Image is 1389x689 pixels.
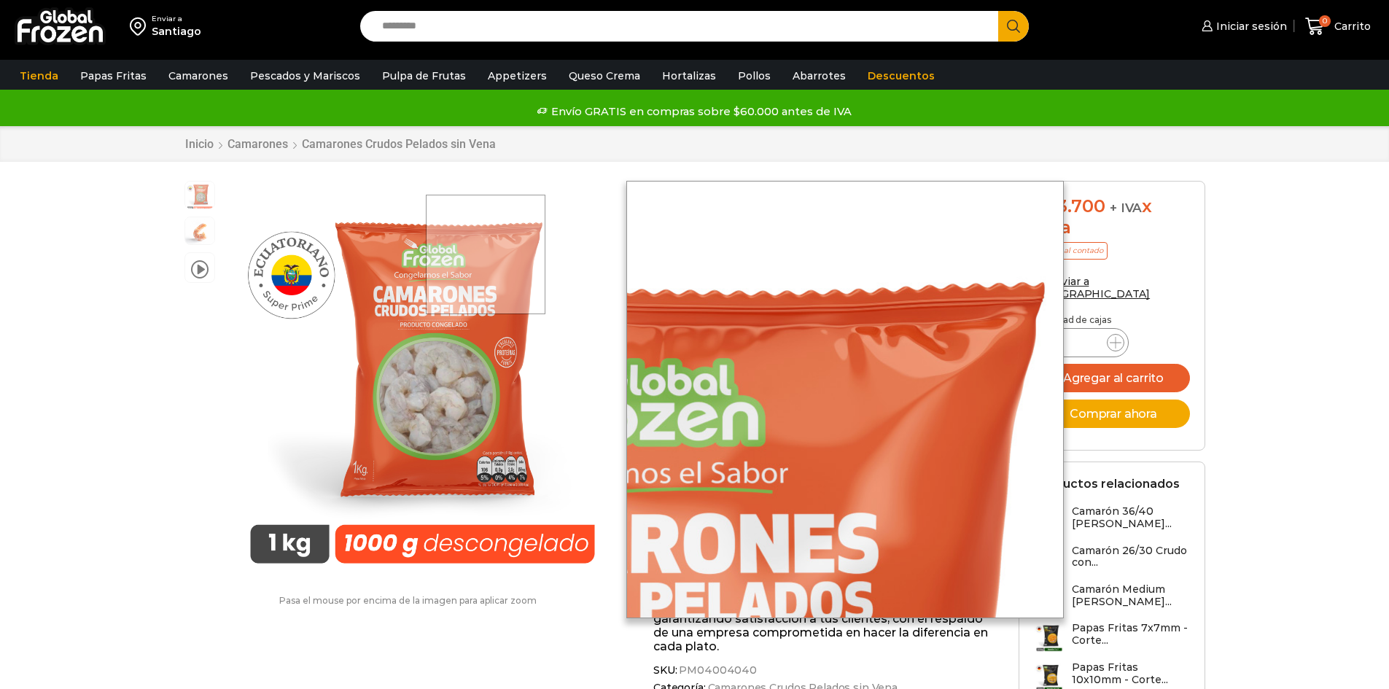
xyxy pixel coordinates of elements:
input: Product quantity [1067,332,1095,353]
a: Camarón 26/30 Crudo con... [1034,545,1190,576]
a: Camarones [227,137,289,151]
p: Precio al contado [1034,242,1108,260]
span: 0 [1319,15,1331,27]
a: Inicio [184,137,214,151]
span: camaron-sin-cascara [185,217,214,246]
p: Pasa el mouse por encima de la imagen para aplicar zoom [184,596,632,606]
button: Comprar ahora [1034,400,1190,428]
div: Santiago [152,24,201,39]
a: Pulpa de Frutas [375,62,473,90]
a: Camarón Medium [PERSON_NAME]... [1034,583,1190,615]
button: Search button [998,11,1029,42]
h3: Papas Fritas 10x10mm - Corte... [1072,661,1190,686]
div: Enviar a [152,14,201,24]
a: Camarones Crudos Pelados sin Vena [301,137,497,151]
a: Pollos [731,62,778,90]
p: Cantidad de cajas [1034,315,1190,325]
a: Pescados y Mariscos [243,62,367,90]
a: Queso Crema [561,62,647,90]
span: Carrito [1331,19,1371,34]
a: Tienda [12,62,66,90]
a: Papas Fritas 7x7mm - Corte... [1034,622,1190,653]
a: Appetizers [480,62,554,90]
h3: Camarón 26/30 Crudo con... [1072,545,1190,569]
a: Iniciar sesión [1198,12,1287,41]
button: Agregar al carrito [1034,364,1190,392]
a: Hortalizas [655,62,723,90]
h2: Productos relacionados [1034,477,1180,491]
a: Descuentos [860,62,942,90]
span: SKU: [653,664,997,677]
a: Camarones [161,62,236,90]
h3: Papas Fritas 7x7mm - Corte... [1072,622,1190,647]
div: x caja [1034,196,1190,238]
img: address-field-icon.svg [130,14,152,39]
a: Enviar a [GEOGRAPHIC_DATA] [1034,275,1151,300]
a: Abarrotes [785,62,853,90]
span: + IVA [1110,201,1142,215]
span: PM04004040 [677,664,757,677]
span: PM04004040 [185,182,214,211]
a: 0 Carrito [1302,9,1374,44]
bdi: 113.700 [1034,195,1105,217]
span: Iniciar sesión [1213,19,1287,34]
h3: Camarón 36/40 [PERSON_NAME]... [1072,505,1190,530]
nav: Breadcrumb [184,137,497,151]
a: Camarón 36/40 [PERSON_NAME]... [1034,505,1190,537]
h3: Camarón Medium [PERSON_NAME]... [1072,583,1190,608]
a: Papas Fritas [73,62,154,90]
